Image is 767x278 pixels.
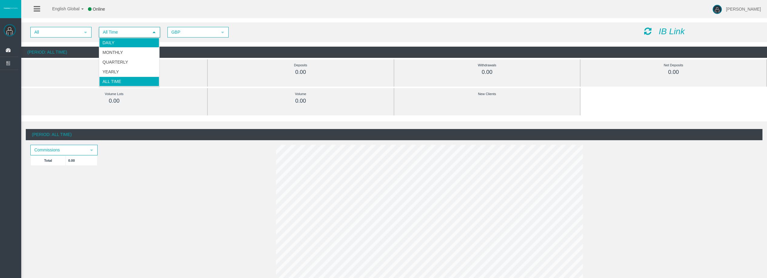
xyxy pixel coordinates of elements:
[594,62,753,69] div: Net Deposits
[44,6,79,11] span: English Global
[35,69,193,76] div: 0.00
[408,69,567,76] div: 0.00
[221,62,380,69] div: Deposits
[726,7,761,12] span: [PERSON_NAME]
[152,30,156,35] span: select
[408,62,567,69] div: Withdrawals
[21,47,767,58] div: (Period: All Time)
[83,30,88,35] span: select
[220,30,225,35] span: select
[644,27,651,35] i: Reload Dashboard
[99,57,159,67] li: Quarterly
[221,98,380,104] div: 0.00
[594,69,753,76] div: 0.00
[168,28,217,37] span: GBP
[3,7,18,9] img: logo.svg
[31,145,86,155] span: Commissions
[221,69,380,76] div: 0.00
[35,91,193,98] div: Volume Lots
[35,62,193,69] div: Commissions
[659,27,685,36] i: IB Link
[31,28,80,37] span: All
[35,98,193,104] div: 0.00
[408,91,567,98] div: New Clients
[713,5,722,14] img: user-image
[66,155,97,165] td: 0.00
[221,91,380,98] div: Volume
[26,129,762,140] div: (Period: All Time)
[99,67,159,77] li: Yearly
[31,155,66,165] td: Total
[99,77,159,86] li: All Time
[99,38,159,48] li: Daily
[99,28,149,37] span: All Time
[93,7,105,12] span: Online
[89,148,94,153] span: select
[99,48,159,57] li: Monthly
